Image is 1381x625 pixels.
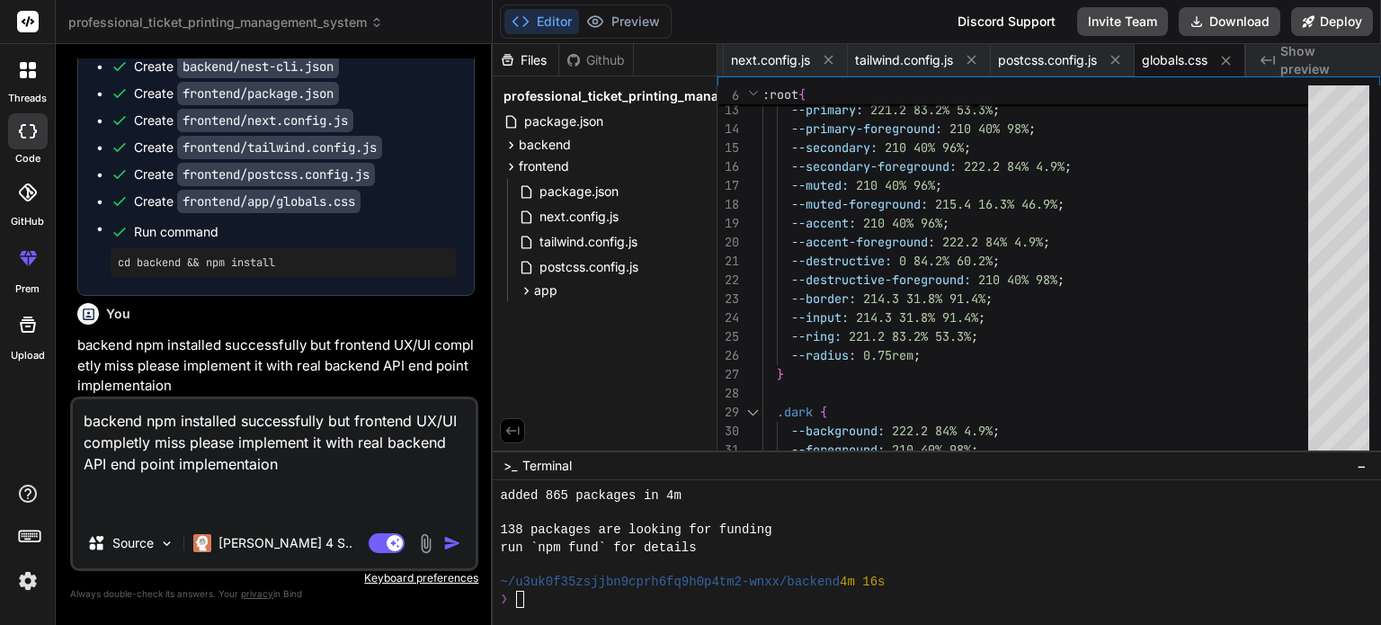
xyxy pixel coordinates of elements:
[717,422,739,441] div: 30
[159,536,174,551] img: Pick Models
[791,309,849,326] span: --input:
[856,309,892,326] span: 214.3
[134,165,375,183] div: Create
[791,196,928,212] span: --muted-foreground:
[177,109,353,132] code: frontend/next.config.js
[978,196,1014,212] span: 16.3%
[1021,196,1057,212] span: 46.9%
[493,51,558,69] div: Files
[957,102,993,118] span: 53.3%
[68,13,383,31] span: professional_ticket_printing_management_system
[913,253,949,269] span: 84.2%
[949,442,971,458] span: 98%
[534,281,557,299] span: app
[500,591,509,608] span: ❯
[177,55,339,78] code: backend/nest-cli.json
[791,423,885,439] span: --background:
[791,328,842,344] span: --ring:
[717,403,739,422] div: 29
[993,102,1000,118] span: ;
[885,177,906,193] span: 40%
[1007,272,1029,288] span: 40%
[971,328,978,344] span: ;
[791,290,856,307] span: --border:
[892,215,913,231] span: 40%
[134,192,361,210] div: Create
[892,423,928,439] span: 222.2
[717,365,739,384] div: 27
[503,87,816,105] span: professional_ticket_printing_management_system
[870,102,906,118] span: 221.2
[964,423,993,439] span: 4.9%
[899,309,935,326] span: 31.8%
[791,272,971,288] span: --destructive-foreground:
[538,231,639,253] span: tailwind.config.js
[913,102,949,118] span: 83.2%
[935,423,957,439] span: 84%
[717,441,739,460] div: 31
[777,404,813,420] span: .dark
[15,281,40,297] label: prem
[921,215,942,231] span: 96%
[777,366,784,382] span: }
[935,177,942,193] span: ;
[11,214,44,229] label: GitHub
[177,82,339,105] code: frontend/package.json
[500,487,681,504] span: added 865 packages in 4m
[820,404,827,420] span: {
[942,309,978,326] span: 91.4%
[791,177,849,193] span: --muted:
[177,163,375,186] code: frontend/postcss.config.js
[957,253,993,269] span: 60.2%
[717,214,739,233] div: 19
[762,86,798,103] span: :root
[985,290,993,307] span: ;
[964,158,1000,174] span: 222.2
[134,85,339,103] div: Create
[193,534,211,552] img: Claude 4 Sonnet
[913,347,921,363] span: ;
[519,157,569,175] span: frontend
[1014,234,1043,250] span: 4.9%
[1357,457,1367,475] span: −
[791,347,856,363] span: --radius:
[134,112,353,129] div: Create
[8,91,47,106] label: threads
[717,327,739,346] div: 25
[1065,158,1072,174] span: ;
[717,157,739,176] div: 16
[863,347,913,363] span: 0.75rem
[579,9,667,34] button: Preview
[500,574,840,591] span: ~/u3uk0f35zsjjbn9cprh6fq9h0p4tm2-wnxx/backend
[798,86,806,103] span: {
[791,442,885,458] span: --foreground:
[522,457,572,475] span: Terminal
[849,328,885,344] span: 221.2
[1036,158,1065,174] span: 4.9%
[241,588,273,599] span: privacy
[717,195,739,214] div: 18
[863,290,899,307] span: 214.3
[522,111,605,132] span: package.json
[935,196,971,212] span: 215.4
[1142,51,1207,69] span: globals.css
[791,102,863,118] span: --primary:
[1280,42,1367,78] span: Show preview
[978,272,1000,288] span: 210
[134,223,456,241] span: Run command
[1353,451,1370,480] button: −
[13,566,43,596] img: settings
[899,253,906,269] span: 0
[503,457,517,475] span: >_
[840,574,885,591] span: 4m 16s
[1007,158,1029,174] span: 84%
[717,308,739,327] div: 24
[856,177,878,193] span: 210
[913,177,935,193] span: 96%
[134,58,339,76] div: Create
[978,121,1000,137] span: 40%
[70,571,478,585] p: Keyboard preferences
[1029,121,1036,137] span: ;
[1179,7,1280,36] button: Download
[538,256,640,278] span: postcss.config.js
